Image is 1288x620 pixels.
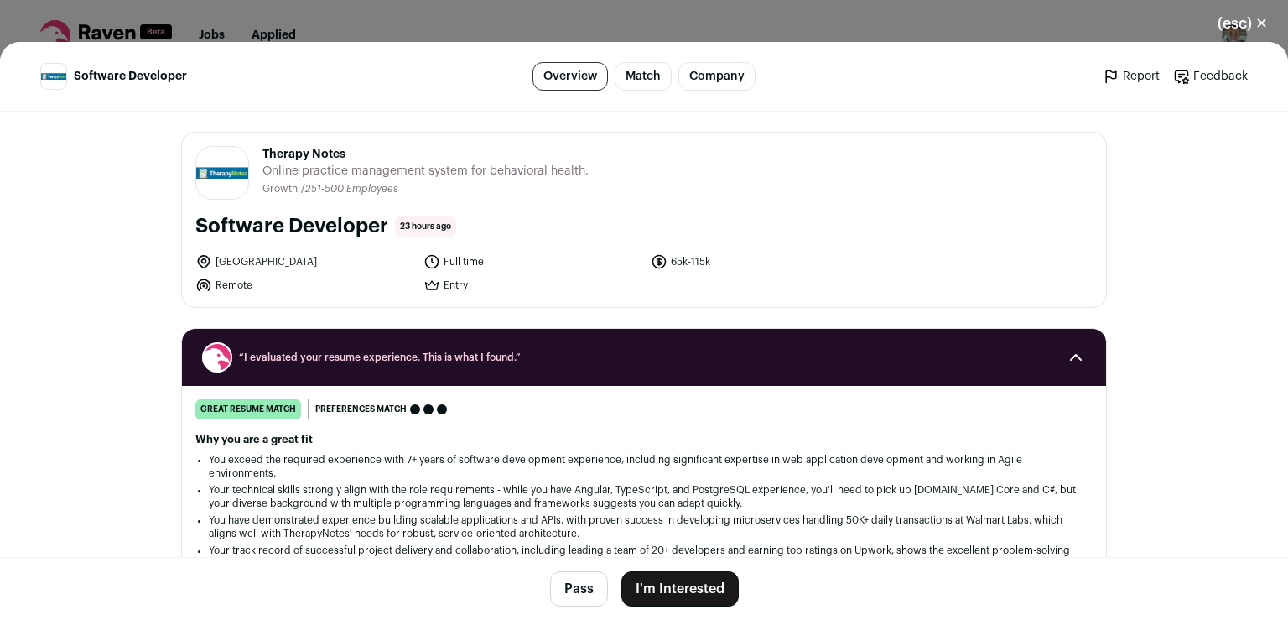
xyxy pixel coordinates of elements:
li: [GEOGRAPHIC_DATA] [195,253,413,270]
span: Software Developer [74,68,187,85]
div: great resume match [195,399,301,419]
a: Feedback [1173,68,1248,85]
span: “I evaluated your resume experience. This is what I found.” [239,351,1049,364]
button: Pass [550,571,608,607]
li: Entry [423,277,641,294]
li: 65k-115k [651,253,869,270]
span: 23 hours ago [395,216,456,237]
li: Growth [262,183,301,195]
li: Remote [195,277,413,294]
li: You have demonstrated experience building scalable applications and APIs, with proven success in ... [209,513,1079,540]
li: Full time [423,253,641,270]
span: Therapy Notes [262,146,589,163]
h2: Why you are a great fit [195,433,1093,446]
li: / [301,183,398,195]
a: Company [678,62,756,91]
a: Overview [532,62,608,91]
img: 76c149b48b399cac36ef50eb660ddb41dd3f46db1ea7ba3600ed4e9d6a214074.jpg [41,73,66,79]
span: Preferences match [315,401,407,418]
li: Your track record of successful project delivery and collaboration, including leading a team of 2... [209,544,1079,571]
a: Match [615,62,672,91]
h1: Software Developer [195,213,388,240]
button: Close modal [1197,5,1288,42]
li: You exceed the required experience with 7+ years of software development experience, including si... [209,453,1079,480]
button: I'm Interested [621,571,739,607]
li: Your technical skills strongly align with the role requirements - while you have Angular, TypeScr... [209,483,1079,510]
span: Online practice management system for behavioral health. [262,163,589,180]
img: 76c149b48b399cac36ef50eb660ddb41dd3f46db1ea7ba3600ed4e9d6a214074.jpg [196,167,248,180]
a: Report [1103,68,1160,85]
span: 251-500 Employees [305,184,398,194]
